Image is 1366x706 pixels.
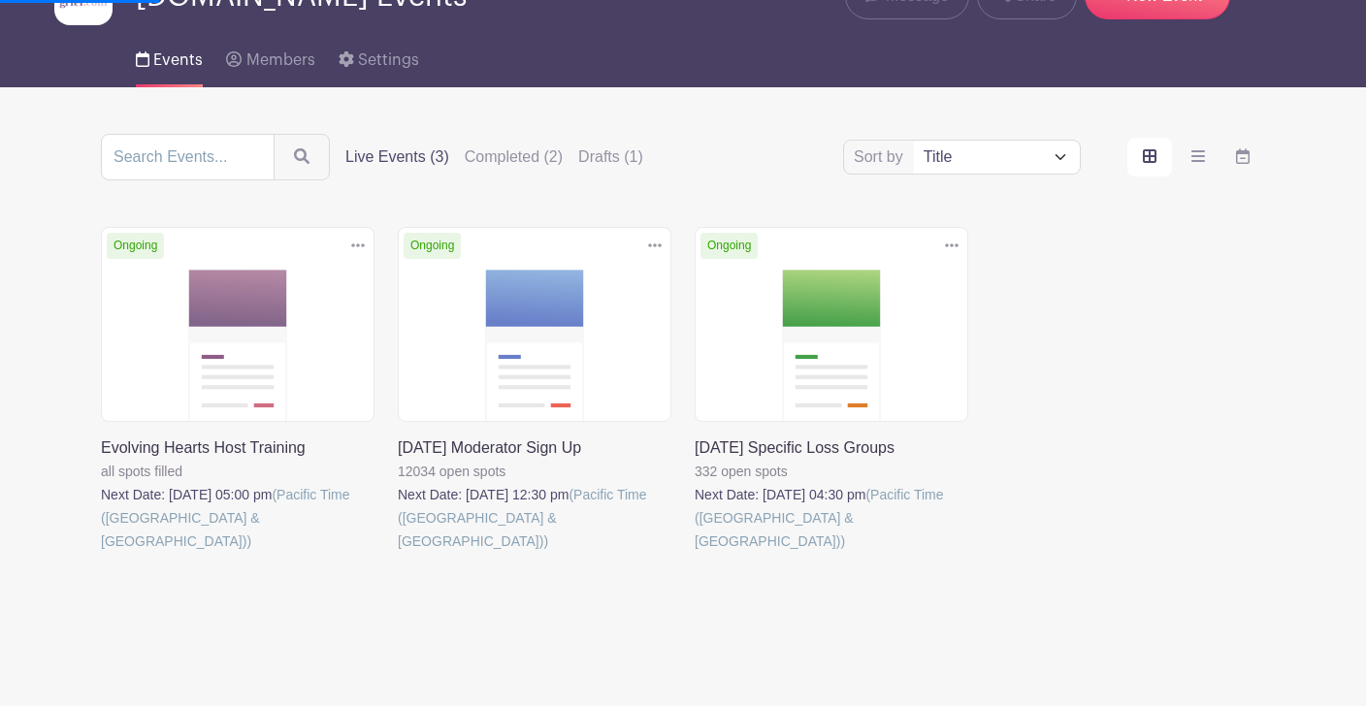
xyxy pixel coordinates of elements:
[226,25,314,87] a: Members
[854,145,909,169] label: Sort by
[101,134,275,180] input: Search Events...
[358,52,419,68] span: Settings
[246,52,315,68] span: Members
[345,145,643,169] div: filters
[136,25,203,87] a: Events
[1127,138,1265,176] div: order and view
[465,145,563,169] label: Completed (2)
[339,25,419,87] a: Settings
[578,145,643,169] label: Drafts (1)
[153,52,203,68] span: Events
[345,145,449,169] label: Live Events (3)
